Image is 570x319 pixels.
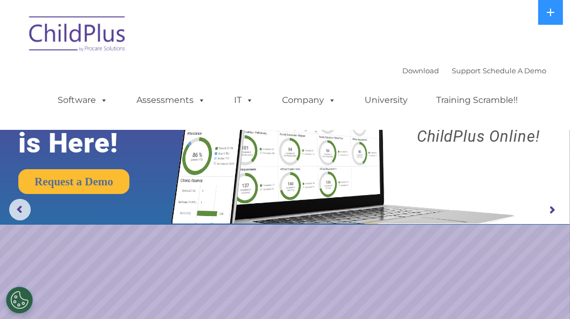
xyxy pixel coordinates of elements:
button: Cookies Settings [6,287,33,314]
a: IT [224,89,265,111]
font: | [403,66,547,75]
a: University [354,89,419,111]
a: Training Scramble!! [426,89,529,111]
a: Support [452,66,481,75]
a: Assessments [126,89,217,111]
a: Company [272,89,347,111]
rs-layer: Boost your productivity and streamline your success in ChildPlus Online! [394,71,563,144]
img: ChildPlus by Procare Solutions [24,9,132,63]
a: Software [47,89,119,111]
a: Download [403,66,439,75]
a: Request a Demo [18,169,129,194]
a: Schedule A Demo [483,66,547,75]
